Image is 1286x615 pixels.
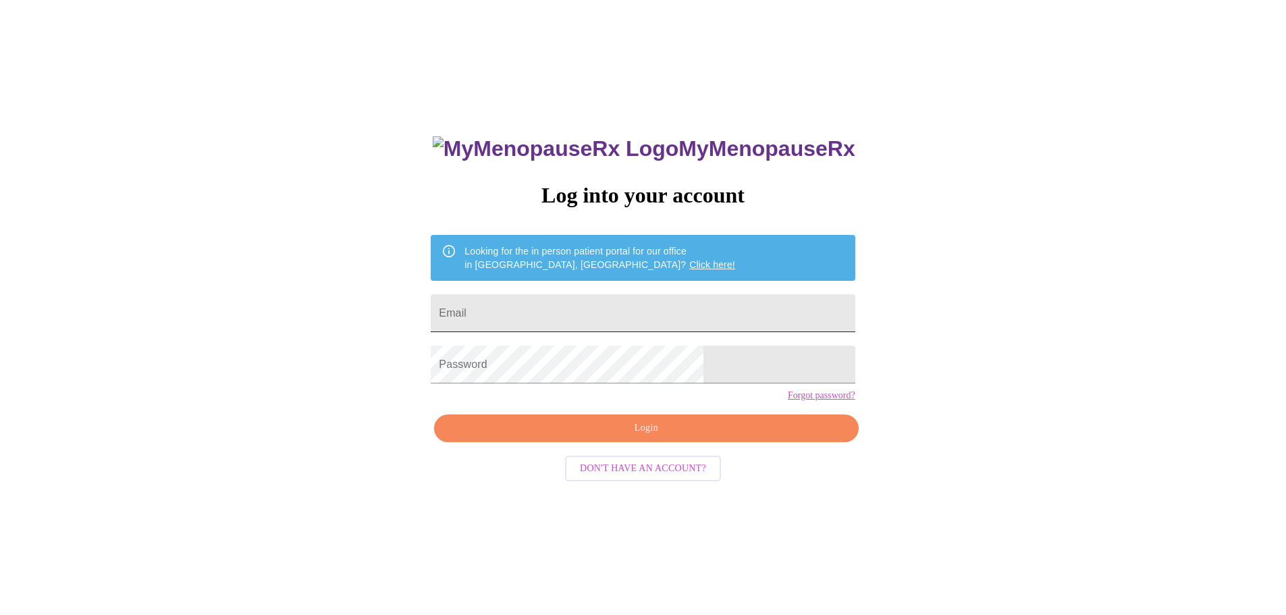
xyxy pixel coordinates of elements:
button: Don't have an account? [565,456,721,482]
a: Don't have an account? [562,462,724,473]
button: Login [434,415,858,442]
div: Looking for the in person patient portal for our office in [GEOGRAPHIC_DATA], [GEOGRAPHIC_DATA]? [464,239,735,277]
h3: MyMenopauseRx [433,136,855,161]
span: Login [450,420,842,437]
a: Click here! [689,259,735,270]
span: Don't have an account? [580,460,706,477]
h3: Log into your account [431,183,855,208]
a: Forgot password? [788,390,855,401]
img: MyMenopauseRx Logo [433,136,678,161]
